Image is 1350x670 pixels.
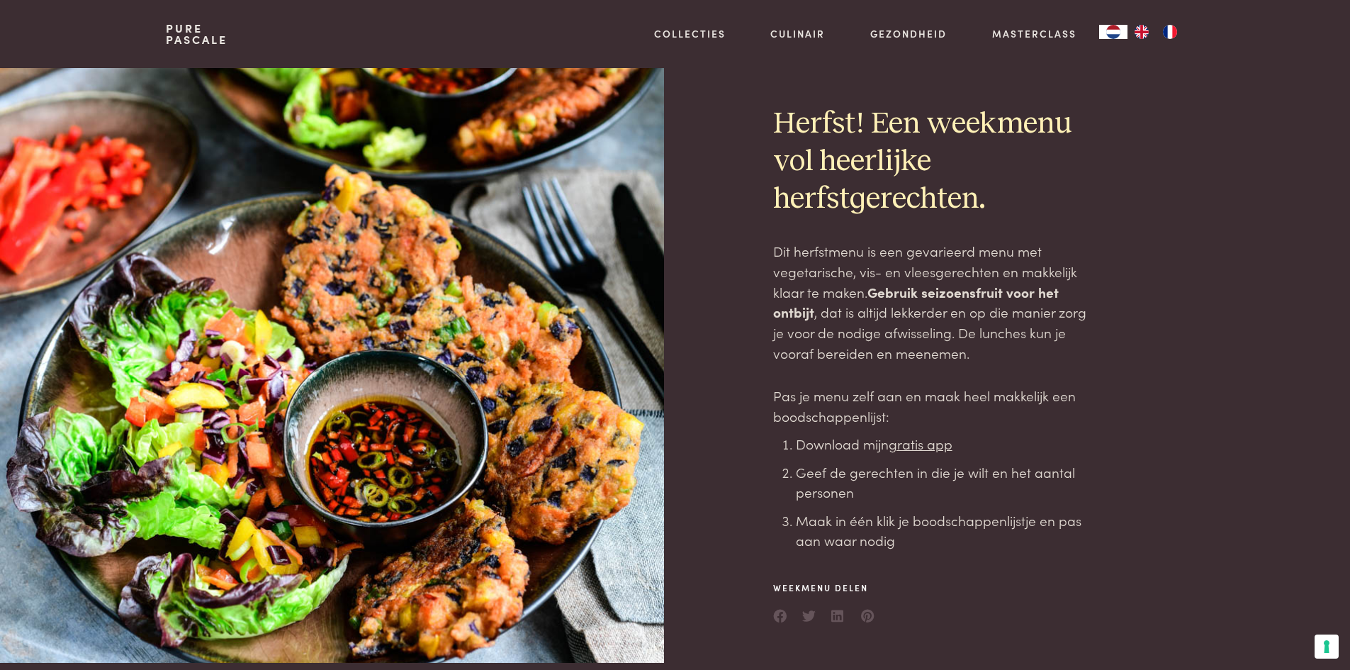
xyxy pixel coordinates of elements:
[796,462,1098,503] li: Geef de gerechten in die je wilt en het aantal personen
[773,282,1059,322] strong: Gebruik seizoensfruit voor het ontbijt
[992,26,1076,41] a: Masterclass
[1099,25,1127,39] a: NL
[773,581,875,594] span: Weekmenu delen
[796,510,1098,551] li: Maak in één klik je boodschappenlijstje en pas aan waar nodig
[1099,25,1127,39] div: Language
[773,241,1098,363] p: Dit herfstmenu is een gevarieerd menu met vegetarische, vis- en vleesgerechten en makkelijk klaar...
[1156,25,1184,39] a: FR
[773,386,1098,426] p: Pas je menu zelf aan en maak heel makkelijk een boodschappenlijst:
[870,26,947,41] a: Gezondheid
[1315,635,1339,659] button: Uw voorkeuren voor toestemming voor trackingtechnologieën
[654,26,726,41] a: Collecties
[770,26,825,41] a: Culinair
[1127,25,1156,39] a: EN
[1099,25,1184,39] aside: Language selected: Nederlands
[166,23,227,45] a: PurePascale
[889,434,952,453] a: gratis app
[773,106,1098,218] h2: Herfst! Een weekmenu vol heerlijke herfstgerechten.
[796,434,1098,454] li: Download mijn
[1127,25,1184,39] ul: Language list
